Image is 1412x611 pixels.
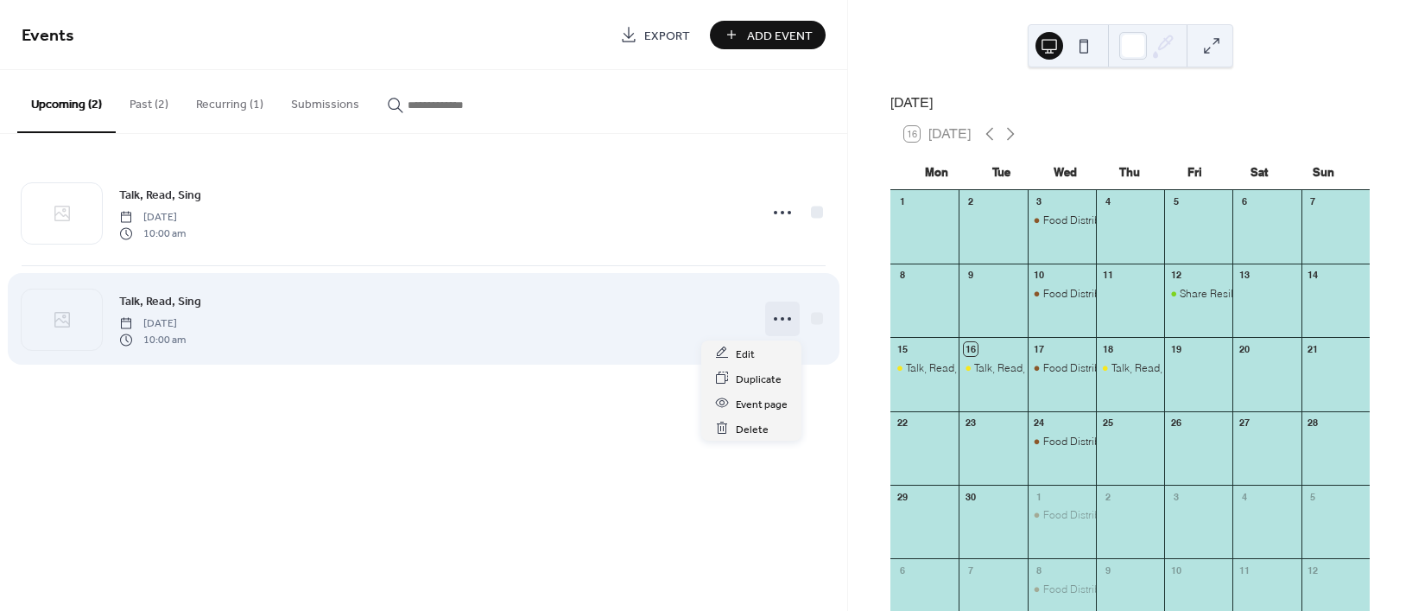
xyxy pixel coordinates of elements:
[1169,563,1182,576] div: 10
[607,21,703,49] a: Export
[1111,361,1186,376] div: Talk, Read, Sing
[1101,342,1114,355] div: 18
[1238,563,1251,576] div: 11
[1169,490,1182,503] div: 3
[1028,508,1096,523] div: Food Distribution
[1028,287,1096,302] div: Food Distribution
[1033,195,1046,208] div: 3
[904,156,969,190] div: Mon
[1307,563,1320,576] div: 12
[1307,342,1320,355] div: 21
[964,195,977,208] div: 2
[964,269,977,282] div: 9
[896,490,909,503] div: 29
[1169,195,1182,208] div: 5
[974,361,1048,376] div: Talk, Read, Sing
[1227,156,1292,190] div: Sat
[277,70,373,131] button: Submissions
[1101,417,1114,430] div: 25
[1307,195,1320,208] div: 7
[959,361,1027,376] div: Talk, Read, Sing
[1307,490,1320,503] div: 5
[896,269,909,282] div: 8
[1033,563,1046,576] div: 8
[736,370,782,388] span: Duplicate
[964,563,977,576] div: 7
[964,417,977,430] div: 23
[1101,490,1114,503] div: 2
[1238,342,1251,355] div: 20
[22,19,74,53] span: Events
[1028,213,1096,228] div: Food Distribution
[1291,156,1356,190] div: Sun
[1043,213,1124,228] div: Food Distribution
[964,342,977,355] div: 16
[17,70,116,133] button: Upcoming (2)
[906,361,980,376] div: Talk, Read, Sing
[1033,342,1046,355] div: 17
[747,27,813,45] span: Add Event
[1028,435,1096,449] div: Food Distribution
[1164,287,1232,302] div: Share Resiliency Health Fair
[1307,269,1320,282] div: 14
[736,345,755,363] span: Edit
[116,70,182,131] button: Past (2)
[1169,417,1182,430] div: 26
[1043,287,1124,302] div: Food Distribution
[969,156,1034,190] div: Tue
[1238,269,1251,282] div: 13
[1028,361,1096,376] div: Food Distribution
[119,332,186,347] span: 10:00 am
[710,21,826,49] button: Add Event
[896,342,909,355] div: 15
[119,187,201,205] span: Talk, Read, Sing
[964,490,977,503] div: 30
[182,70,277,131] button: Recurring (1)
[119,210,186,226] span: [DATE]
[1180,287,1314,302] div: Share Resiliency Health Fair
[1096,361,1164,376] div: Talk, Read, Sing
[1238,417,1251,430] div: 27
[890,92,1370,113] div: [DATE]
[896,417,909,430] div: 22
[1238,195,1251,208] div: 6
[1101,563,1114,576] div: 9
[1043,435,1124,449] div: Food Distribution
[1238,490,1251,503] div: 4
[1033,156,1098,190] div: Wed
[1307,417,1320,430] div: 28
[896,563,909,576] div: 6
[1033,417,1046,430] div: 24
[1098,156,1162,190] div: Thu
[896,195,909,208] div: 1
[1169,269,1182,282] div: 12
[119,316,186,332] span: [DATE]
[1162,156,1227,190] div: Fri
[890,361,959,376] div: Talk, Read, Sing
[1033,490,1046,503] div: 1
[1043,361,1124,376] div: Food Distribution
[119,226,186,241] span: 10:00 am
[119,291,201,311] a: Talk, Read, Sing
[736,420,769,438] span: Delete
[1028,582,1096,597] div: Food Distribution
[1101,269,1114,282] div: 11
[119,293,201,311] span: Talk, Read, Sing
[119,185,201,205] a: Talk, Read, Sing
[1043,508,1124,523] div: Food Distribution
[1101,195,1114,208] div: 4
[1169,342,1182,355] div: 19
[1033,269,1046,282] div: 10
[644,27,690,45] span: Export
[1043,582,1124,597] div: Food Distribution
[736,395,788,413] span: Event page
